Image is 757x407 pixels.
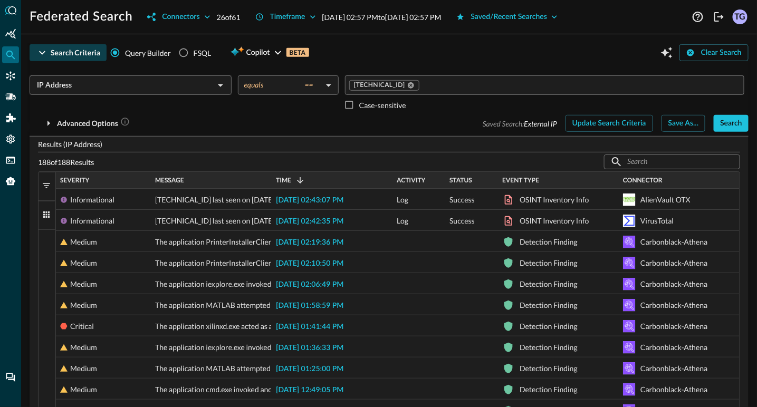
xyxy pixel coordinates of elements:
[38,157,94,168] p: 188 of 188 Results
[623,299,636,312] svg: Amazon Athena (for Amazon S3)
[520,231,578,253] div: Detection Finding
[155,189,356,210] span: [TECHNICAL_ID] last seen on [DATE] 18:43:07.993419+00:00
[623,257,636,269] svg: Amazon Athena (for Amazon S3)
[30,8,132,25] h1: Federated Search
[354,81,405,90] span: [TECHNICAL_ID]
[658,44,675,61] button: Open Query Copilot
[2,173,19,190] div: Query Agent
[305,80,313,90] span: ==
[155,295,477,316] span: The application MATLAB attempted to modify a user data file. This is potentially due to Ransomware.
[2,25,19,42] div: Summary Insights
[155,337,394,358] span: The application iexplore.exe invoked another application (AdobeARM.exe).
[623,383,636,396] svg: Amazon Athena (for Amazon S3)
[2,46,19,63] div: Federated Search
[359,100,406,111] p: Case-sensitive
[276,218,343,225] span: [DATE] 02:42:35 PM
[70,316,94,337] div: Critical
[2,67,19,84] div: Connectors
[623,215,636,227] svg: Virus Total
[520,337,578,358] div: Detection Finding
[70,274,97,295] div: Medium
[70,210,114,231] div: Informational
[70,295,97,316] div: Medium
[125,47,171,59] span: Query Builder
[662,115,706,132] button: Save As...
[155,358,477,379] span: The application MATLAB attempted to modify a user data file. This is potentially due to Ransomware.
[155,177,184,184] span: Message
[322,12,442,23] p: [DATE] 02:57 PM to [DATE] 02:57 PM
[276,197,343,204] span: [DATE] 02:43:07 PM
[217,12,241,23] p: 26 of 61
[524,119,557,128] span: External IP
[276,177,291,184] span: Time
[276,323,343,331] span: [DATE] 01:41:44 PM
[623,341,636,354] svg: Amazon Athena (for Amazon S3)
[57,117,130,130] div: Advanced Options
[244,80,264,90] span: equals
[449,189,475,210] span: Success
[450,8,564,25] button: Saved/Recent Searches
[520,316,578,337] div: Detection Finding
[155,274,394,295] span: The application iexplore.exe invoked another application (AdobeARM.exe).
[679,44,749,61] button: Clear Search
[640,231,707,253] div: Carbonblack-Athena
[2,89,19,105] div: Pipelines
[640,189,691,210] div: AlienVault OTX
[155,231,449,253] span: The application PrinterInstallerClientService attempted to modify the system configuration.
[155,316,324,337] span: The application xilinxd.exe acted as a network server.
[520,189,589,210] div: OSINT Inventory Info
[2,131,19,148] div: Settings
[155,210,356,231] span: [TECHNICAL_ID] last seen on [DATE] 18:42:35.885939+00:00
[70,253,97,274] div: Medium
[623,320,636,333] svg: Amazon Athena (for Amazon S3)
[349,80,419,91] div: [TECHNICAL_ID]
[213,78,228,93] button: Open
[155,253,449,274] span: The application PrinterInstallerClientService attempted to modify the system configuration.
[194,47,212,59] div: FSQL
[244,80,322,90] div: equals
[640,210,674,231] div: VirusTotal
[640,358,707,379] div: Carbonblack-Athena
[449,210,475,231] span: Success
[286,48,309,57] p: BETA
[276,302,343,309] span: [DATE] 01:58:59 PM
[30,44,107,61] button: Search Criteria
[276,239,343,246] span: [DATE] 02:19:36 PM
[70,358,97,379] div: Medium
[449,177,472,184] span: Status
[640,316,707,337] div: Carbonblack-Athena
[623,278,636,290] svg: Amazon Athena (for Amazon S3)
[276,281,343,288] span: [DATE] 02:06:49 PM
[520,274,578,295] div: Detection Finding
[155,379,459,400] span: The application cmd.exe invoked another application (nativeproxy.exe) on behalf of chrome.exe.
[640,253,707,274] div: Carbonblack-Athena
[640,379,707,400] div: Carbonblack-Athena
[141,8,216,25] button: Connectors
[520,210,589,231] div: OSINT Inventory Info
[30,115,136,132] button: Advanced Options
[520,253,578,274] div: Detection Finding
[3,110,20,127] div: Addons
[566,115,653,132] button: Update Search Criteria
[2,369,19,386] div: Chat
[689,8,706,25] button: Help
[640,295,707,316] div: Carbonblack-Athena
[520,295,578,316] div: Detection Finding
[276,260,343,267] span: [DATE] 02:10:50 PM
[70,231,97,253] div: Medium
[2,152,19,169] div: FSQL
[276,365,343,373] span: [DATE] 01:25:00 PM
[714,115,749,132] button: Search
[483,118,557,129] p: Saved Search:
[520,358,578,379] div: Detection Finding
[397,189,408,210] span: Log
[640,337,707,358] div: Carbonblack-Athena
[623,236,636,248] svg: Amazon Athena (for Amazon S3)
[38,139,740,150] p: Results (IP Address)
[276,344,343,352] span: [DATE] 01:36:33 PM
[627,152,716,172] input: Search
[397,210,408,231] span: Log
[623,177,663,184] span: Connector
[502,177,539,184] span: Event Type
[640,274,707,295] div: Carbonblack-Athena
